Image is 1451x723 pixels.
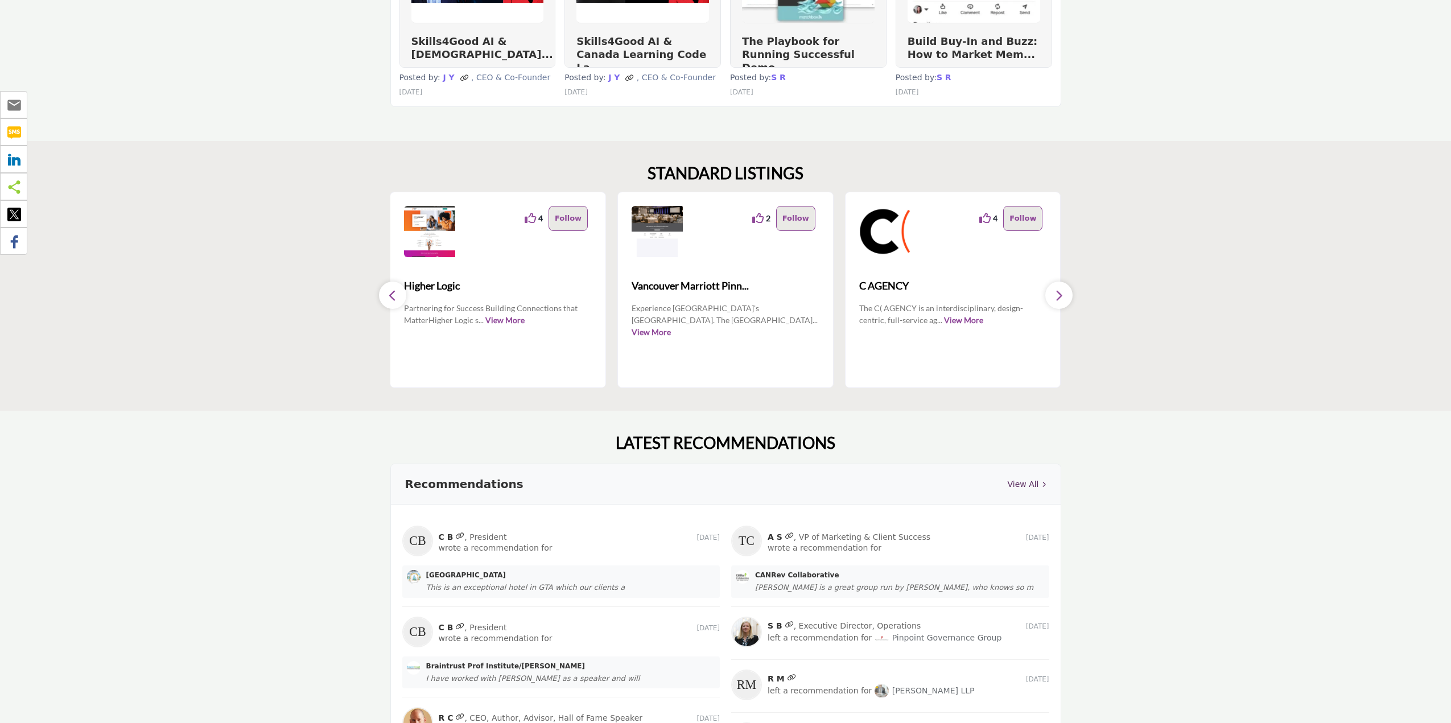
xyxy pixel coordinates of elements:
h3: Recommendations [405,476,523,493]
strong: S R [771,73,786,82]
a: Skills4Good AI & Canada Learning Code La... [576,35,706,74]
img: C B [402,526,433,556]
a: J Y [605,73,623,82]
img: Vancouver Marriott Pinnacle Downtown Hotel [632,206,683,257]
span: [DATE] [696,714,720,722]
b: Vancouver Marriott Pinnacle Downtown Hotel [632,271,819,301]
span: left a recommendation for [768,633,872,642]
span: [DATE] [564,88,588,96]
p: Experience [GEOGRAPHIC_DATA]'s [GEOGRAPHIC_DATA]. The [GEOGRAPHIC_DATA] [632,302,819,325]
span: 4 [538,212,543,224]
a: View More [485,315,525,325]
a: View More [632,327,671,337]
img: Gardiner Roberts LLP [875,684,889,698]
span: [DATE] [1026,622,1049,630]
a: C AGENCY [859,271,1047,301]
strong: S R [937,73,951,82]
p: Follow [1009,212,1036,225]
strong: J Y [443,73,455,82]
span: Vancouver Marriott Pinn... [632,278,819,294]
span: , CEO & Co-Founder [471,73,550,82]
div: [PERSON_NAME] is a great group run by [PERSON_NAME], who knows so m [755,582,1045,593]
a: Higher Logic [404,271,592,301]
div: I have worked with [PERSON_NAME] as a speaker and will [426,674,716,684]
p: Follow [555,212,582,225]
img: Higher Logic [404,206,455,257]
a: Skills4Good AI & [DEMOGRAPHIC_DATA]... [411,35,553,60]
a: Vancouver Marriott Pinn... [632,271,819,301]
p: Partnering for Success Building Connections that MatterHigher Logic s [404,302,592,325]
span: [DATE] [1026,675,1049,683]
span: left a recommendation for [768,686,872,695]
a: CANRev Collaborative [755,570,1045,580]
img: A S [731,526,762,556]
a: [PERSON_NAME] LLP [875,686,975,695]
span: ... [479,315,484,325]
span: Higher Logic [404,278,592,294]
span: wrote a recommendation for [439,543,553,552]
img: Hotel X Toronto [407,570,421,584]
a: Braintrust Prof Institute/[PERSON_NAME] [426,661,716,671]
a: View More [944,315,983,325]
a: [GEOGRAPHIC_DATA] [426,570,716,580]
span: C AGENCY [859,278,1047,294]
p: The C( AGENCY is an interdisciplinary, design-centric, full-service ag [859,302,1047,325]
span: ... [813,315,818,325]
span: 4 [993,212,997,224]
p: Posted by: [399,72,556,84]
span: 2 [766,212,770,224]
a: R M [768,674,785,683]
span: wrote a recommendation for [439,634,553,643]
button: Follow [549,206,588,231]
img: Braintrust Prof Institute/Randall Craig [407,661,421,675]
span: [DATE] [696,534,720,542]
span: [DATE] [399,88,423,96]
a: R C [439,713,454,722]
p: Posted by: [730,72,887,84]
a: View All [1007,478,1046,490]
img: C B [402,617,433,647]
span: [DATE] [730,88,753,96]
p: Posted by: [564,72,721,84]
span: ... [937,315,942,325]
p: Follow [782,212,809,225]
a: C B [439,532,454,542]
a: Build Buy-In and Buzz: How to Market Mem... [908,35,1037,60]
img: C AGENCY [859,206,910,257]
img: Pinpoint Governance Group [875,631,889,645]
img: CANRev Collaborative [736,570,749,584]
h2: LATEST RECOMMENDATIONS [616,433,835,453]
span: [DATE] [696,624,720,632]
span: [DATE] [1026,534,1049,542]
a: C B [439,623,454,632]
strong: J Y [608,73,620,82]
span: , President [464,532,506,543]
span: , Executive Director, Operations [794,621,921,631]
span: , President [464,622,506,633]
a: A S [768,532,782,542]
a: Pinpoint Governance Group [875,633,1002,642]
a: The Playbook for Running Successful Demo... [742,35,855,74]
span: , CEO & Co-Founder [637,73,716,82]
a: S B [768,621,782,630]
button: Follow [1003,206,1042,231]
button: Follow [776,206,815,231]
p: Posted by: [896,72,1052,84]
span: , VP of Marketing & Client Success [794,532,930,543]
span: [DATE] [896,88,919,96]
span: wrote a recommendation for [768,543,881,552]
div: This is an exceptional hotel in GTA which our clients a [426,582,716,593]
img: S B [731,617,762,647]
h2: STANDARD LISTINGS [648,164,803,183]
img: R M [731,670,762,700]
a: J Y [440,73,457,82]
